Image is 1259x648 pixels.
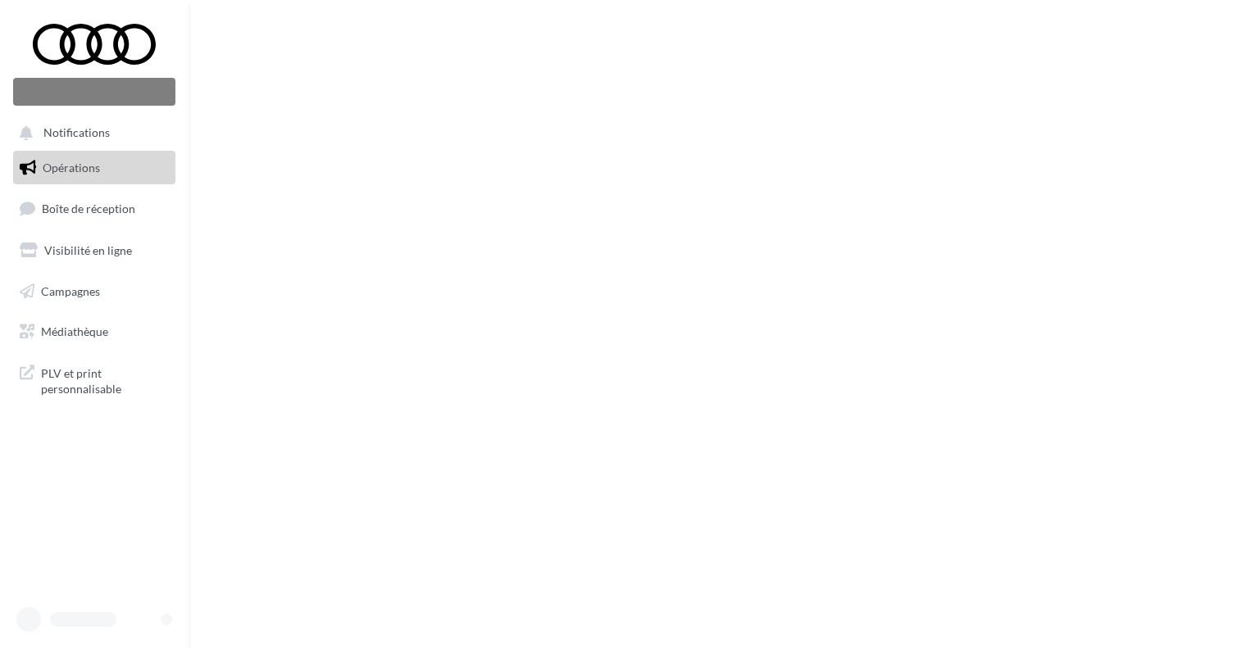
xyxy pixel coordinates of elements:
span: Médiathèque [41,324,108,338]
a: PLV et print personnalisable [10,356,179,404]
span: Boîte de réception [42,202,135,215]
a: Médiathèque [10,315,179,349]
span: Notifications [43,126,110,140]
span: PLV et print personnalisable [41,362,169,397]
span: Campagnes [41,283,100,297]
div: Nouvelle campagne [13,78,175,106]
span: Visibilité en ligne [44,243,132,257]
a: Campagnes [10,274,179,309]
span: Opérations [43,161,100,174]
a: Opérations [10,151,179,185]
a: Boîte de réception [10,191,179,226]
a: Visibilité en ligne [10,233,179,268]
